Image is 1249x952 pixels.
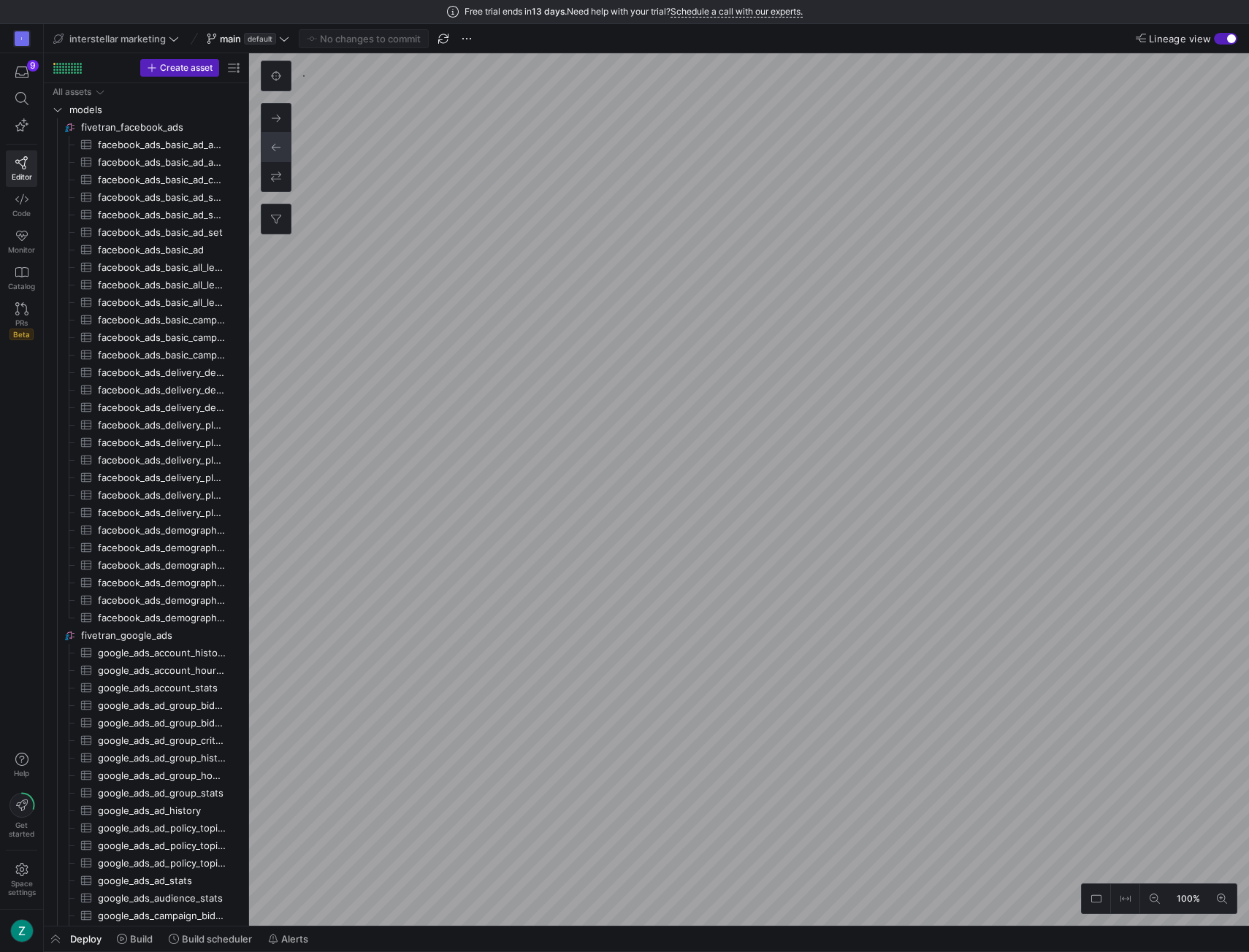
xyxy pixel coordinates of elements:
div: Press SPACE to select this row. [50,451,242,469]
button: Help [6,746,37,784]
span: Build [130,933,153,945]
span: Space settings [8,879,36,897]
a: facebook_ads_basic_ad​​​​​​​​​ [50,241,242,258]
a: PRsBeta [6,296,37,346]
span: facebook_ads_basic_campaign​​​​​​​​​ [98,347,226,364]
button: Build scheduler [162,926,259,951]
button: Create asset [140,59,219,77]
a: facebook_ads_delivery_platform_cost_per_action_type​​​​​​​​​ [50,486,242,504]
div: Press SPACE to select this row. [50,521,242,539]
a: google_ads_audience_stats​​​​​​​​​ [50,889,242,907]
div: All assets [53,87,91,97]
div: Press SPACE to select this row. [50,872,242,889]
a: facebook_ads_delivery_device_cost_per_action_type​​​​​​​​​ [50,381,242,399]
span: Free trial ends in Need help with your trial? [465,7,803,17]
div: Press SPACE to select this row. [50,329,242,346]
div: Press SPACE to select this row. [50,364,242,381]
a: google_ads_ad_group_hourly_stats​​​​​​​​​ [50,767,242,784]
a: facebook_ads_delivery_platform_and_device​​​​​​​​​ [50,469,242,486]
div: Press SPACE to select this row. [50,311,242,329]
span: facebook_ads_basic_all_levels_actions​​​​​​​​​ [98,259,226,276]
div: Press SPACE to select this row. [50,609,242,626]
div: Press SPACE to select this row. [50,469,242,486]
span: facebook_ads_basic_all_levels​​​​​​​​​ [98,294,226,311]
span: Beta [9,329,34,340]
span: 13 days. [532,7,567,17]
span: facebook_ads_basic_ad​​​​​​​​​ [98,242,226,258]
button: Alerts [261,926,315,951]
div: Press SPACE to select this row. [50,206,242,223]
div: Press SPACE to select this row. [50,399,242,416]
a: facebook_ads_basic_all_levels_cost_per_action_type​​​​​​​​​ [50,276,242,293]
a: facebook_ads_delivery_device_actions​​​​​​​​​ [50,364,242,381]
div: Press SPACE to select this row. [50,276,242,293]
span: models [69,101,240,118]
button: 9 [6,59,37,85]
a: facebook_ads_demographics_region_actions​​​​​​​​​ [50,574,242,591]
a: facebook_ads_delivery_platform​​​​​​​​​ [50,504,242,521]
a: google_ads_ad_group_stats​​​​​​​​​ [50,784,242,802]
a: Schedule a call with our experts. [671,6,803,18]
a: google_ads_ad_policy_topic_constraint_history​​​​​​​​​ [50,819,242,837]
span: facebook_ads_demographics_region_actions​​​​​​​​​ [98,575,226,591]
span: google_ads_audience_stats​​​​​​​​​ [98,890,226,907]
div: Press SPACE to select this row. [50,258,242,276]
span: facebook_ads_basic_campaign_actions​​​​​​​​​ [98,312,226,329]
a: google_ads_campaign_bidding_strategy_history​​​​​​​​​ [50,907,242,924]
a: facebook_ads_basic_all_levels_actions​​​​​​​​​ [50,258,242,276]
span: facebook_ads_basic_ad_set_cost_per_action_type​​​​​​​​​ [98,207,226,223]
span: PRs [15,318,28,327]
button: https://lh3.googleusercontent.com/a/ACg8ocJjr5HHNopetVmmgMoZNZ5zA1Z4KHaNvsq35B3bP7OyD3bE=s96-c [6,915,37,946]
span: google_ads_ad_policy_topic_history​​​​​​​​​ [98,855,226,872]
span: Create asset [160,63,213,73]
div: Press SPACE to select this row. [50,486,242,504]
div: Press SPACE to select this row. [50,171,242,188]
a: google_ads_ad_policy_topic_evidence_history​​​​​​​​​ [50,837,242,854]
span: google_ads_ad_stats​​​​​​​​​ [98,872,226,889]
a: google_ads_ad_history​​​​​​​​​ [50,802,242,819]
a: facebook_ads_basic_ad_set​​​​​​​​​ [50,223,242,241]
a: facebook_ads_delivery_platform_and_device_cost_per_action_type​​​​​​​​​ [50,451,242,469]
span: Lineage view [1149,33,1211,45]
div: Press SPACE to select this row. [50,679,242,696]
span: facebook_ads_basic_ad_action_values​​​​​​​​​ [98,137,226,153]
span: google_ads_ad_group_criterion_history​​​​​​​​​ [98,732,226,749]
div: Press SPACE to select this row. [50,434,242,451]
div: Press SPACE to select this row. [50,101,242,118]
div: Press SPACE to select this row. [50,644,242,661]
div: Press SPACE to select this row. [50,556,242,574]
a: google_ads_ad_stats​​​​​​​​​ [50,872,242,889]
span: google_ads_ad_group_stats​​​​​​​​​ [98,785,226,802]
span: facebook_ads_delivery_device_cost_per_action_type​​​​​​​​​ [98,382,226,399]
div: Press SPACE to select this row. [50,854,242,872]
div: Press SPACE to select this row. [50,223,242,241]
span: fivetran_facebook_ads​​​​​​​​ [81,119,240,136]
div: Press SPACE to select this row. [50,819,242,837]
span: facebook_ads_basic_ad_cost_per_action_type​​​​​​​​​ [98,172,226,188]
div: Press SPACE to select this row. [50,626,242,644]
div: Press SPACE to select this row. [50,83,242,101]
div: Press SPACE to select this row. [50,907,242,924]
span: Alerts [281,933,308,945]
span: google_ads_campaign_bidding_strategy_history​​​​​​​​​ [98,907,226,924]
span: facebook_ads_basic_all_levels_cost_per_action_type​​​​​​​​​ [98,277,226,293]
div: Press SPACE to select this row. [50,346,242,364]
span: facebook_ads_basic_ad_set​​​​​​​​​ [98,224,226,241]
span: google_ads_ad_group_bid_modifier_history​​​​​​​​​ [98,697,226,714]
a: facebook_ads_basic_ad_cost_per_action_type​​​​​​​​​ [50,171,242,188]
span: Code [12,209,31,218]
div: Press SPACE to select this row. [50,118,242,136]
a: Editor [6,150,37,187]
a: fivetran_google_ads​​​​​​​​ [50,626,242,644]
a: google_ads_account_stats​​​​​​​​​ [50,679,242,696]
div: Press SPACE to select this row. [50,241,242,258]
a: facebook_ads_demographics_region​​​​​​​​​ [50,609,242,626]
a: facebook_ads_basic_campaign_actions​​​​​​​​​ [50,311,242,329]
span: google_ads_account_stats​​​​​​​​​ [98,680,226,696]
span: facebook_ads_delivery_platform_and_device​​​​​​​​​ [98,469,226,486]
a: google_ads_ad_policy_topic_history​​​​​​​​​ [50,854,242,872]
span: facebook_ads_delivery_device​​​​​​​​​ [98,399,226,416]
div: Press SPACE to select this row. [50,153,242,171]
a: facebook_ads_basic_campaign​​​​​​​​​ [50,346,242,364]
div: Press SPACE to select this row. [50,661,242,679]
